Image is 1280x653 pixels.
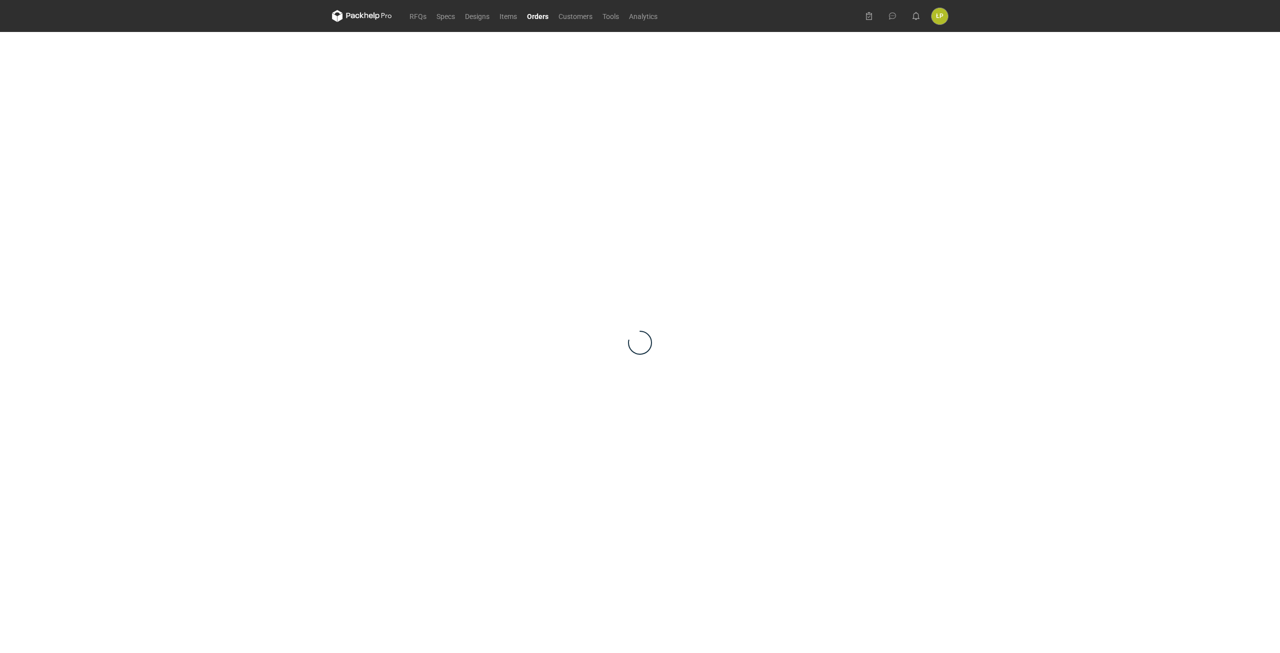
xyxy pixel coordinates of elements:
[404,10,431,22] a: RFQs
[522,10,553,22] a: Orders
[931,8,948,24] button: ŁP
[332,10,392,22] svg: Packhelp Pro
[597,10,624,22] a: Tools
[553,10,597,22] a: Customers
[931,8,948,24] div: Łukasz Postawa
[494,10,522,22] a: Items
[431,10,460,22] a: Specs
[624,10,662,22] a: Analytics
[460,10,494,22] a: Designs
